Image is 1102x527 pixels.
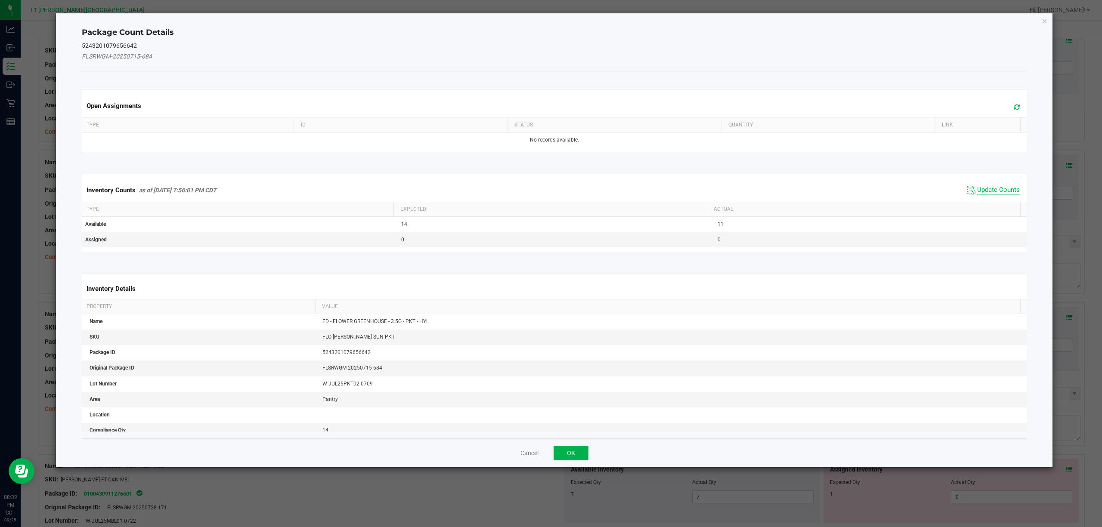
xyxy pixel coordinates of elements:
h5: FLSRWGM-20250715-684 [82,53,1027,60]
span: Expected [400,206,426,212]
span: 14 [401,221,407,227]
span: Update Counts [977,186,1020,194]
span: Location [90,412,110,418]
span: Type [87,206,99,212]
span: ID [301,122,306,128]
span: W-JUL25PKT02-0709 [322,381,373,387]
span: Open Assignments [87,102,141,110]
h5: 5243201079656642 [82,43,1027,49]
span: Property [87,303,112,309]
button: OK [554,446,588,460]
span: 14 [322,427,328,433]
span: Quantity [728,122,753,128]
button: Close [1042,15,1048,26]
span: FLO-[PERSON_NAME]-SUN-PKT [322,334,395,340]
span: Lot Number [90,381,117,387]
span: Name [90,318,102,324]
span: FD - FLOWER GREENHOUSE - 3.5G - PKT - HYI [322,318,427,324]
span: Package ID [90,349,115,355]
span: Original Package ID [90,365,134,371]
span: 0 [718,237,721,243]
span: as of [DATE] 7:56:01 PM CDT [139,187,217,194]
span: Link [942,122,953,128]
span: 11 [718,221,724,227]
span: Area [90,396,100,402]
span: Value [322,303,338,309]
span: 0 [401,237,404,243]
span: Pantry [322,396,338,402]
span: Available [85,221,106,227]
span: Type [87,122,99,128]
td: No records available. [80,133,1029,148]
span: Inventory Counts [87,186,136,194]
span: Inventory Details [87,285,136,293]
span: - [322,412,324,418]
span: Status [514,122,533,128]
span: Assigned [85,237,107,243]
iframe: Resource center [9,458,34,484]
span: Actual [714,206,733,212]
span: Compliance Qty [90,427,126,433]
button: Cancel [520,449,539,457]
span: 5243201079656642 [322,349,371,355]
h4: Package Count Details [82,27,1027,38]
span: FLSRWGM-20250715-684 [322,365,382,371]
span: SKU [90,334,99,340]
